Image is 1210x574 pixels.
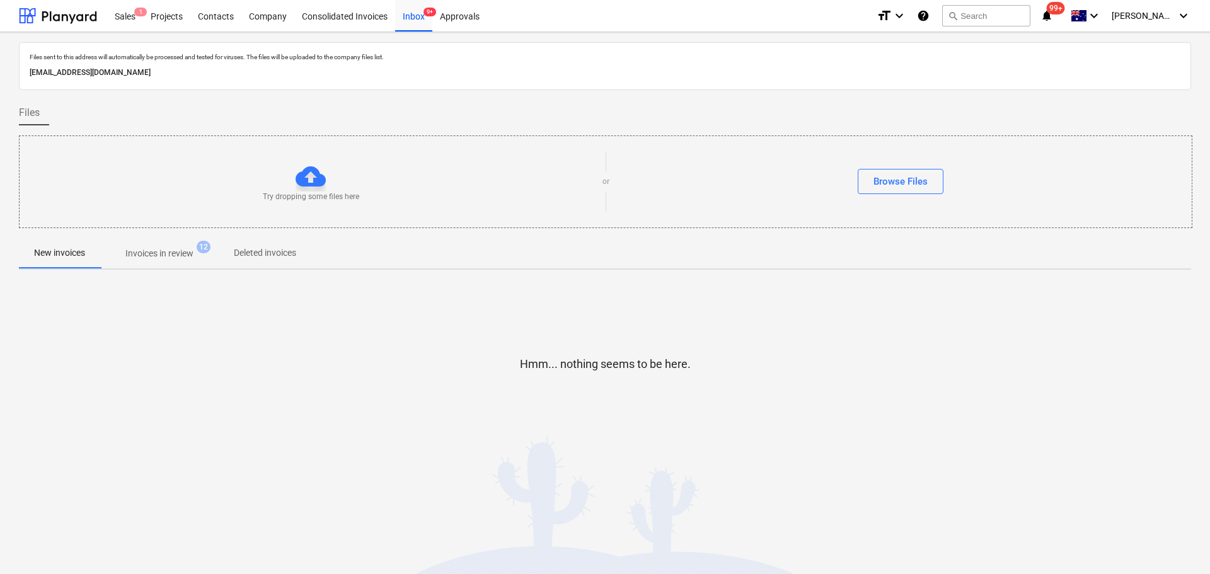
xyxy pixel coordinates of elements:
span: 99+ [1047,2,1065,14]
button: Search [942,5,1030,26]
div: Try dropping some files hereorBrowse Files [19,135,1192,228]
i: keyboard_arrow_down [1086,8,1102,23]
p: or [602,176,609,187]
i: Knowledge base [917,8,930,23]
p: Invoices in review [125,247,193,260]
div: Browse Files [873,173,928,190]
span: search [948,11,958,21]
span: 1 [134,8,147,16]
span: [PERSON_NAME] [1112,11,1175,21]
p: Try dropping some files here [263,192,359,202]
p: Deleted invoices [234,246,296,260]
i: format_size [877,8,892,23]
button: Browse Files [858,169,943,194]
i: keyboard_arrow_down [892,8,907,23]
p: Hmm... nothing seems to be here. [520,357,691,372]
p: [EMAIL_ADDRESS][DOMAIN_NAME] [30,66,1180,79]
span: 12 [197,241,210,253]
p: Files sent to this address will automatically be processed and tested for viruses. The files will... [30,53,1180,61]
span: 9+ [423,8,436,16]
iframe: Chat Widget [1147,514,1210,574]
p: New invoices [34,246,85,260]
i: keyboard_arrow_down [1176,8,1191,23]
i: notifications [1040,8,1053,23]
span: Files [19,105,40,120]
